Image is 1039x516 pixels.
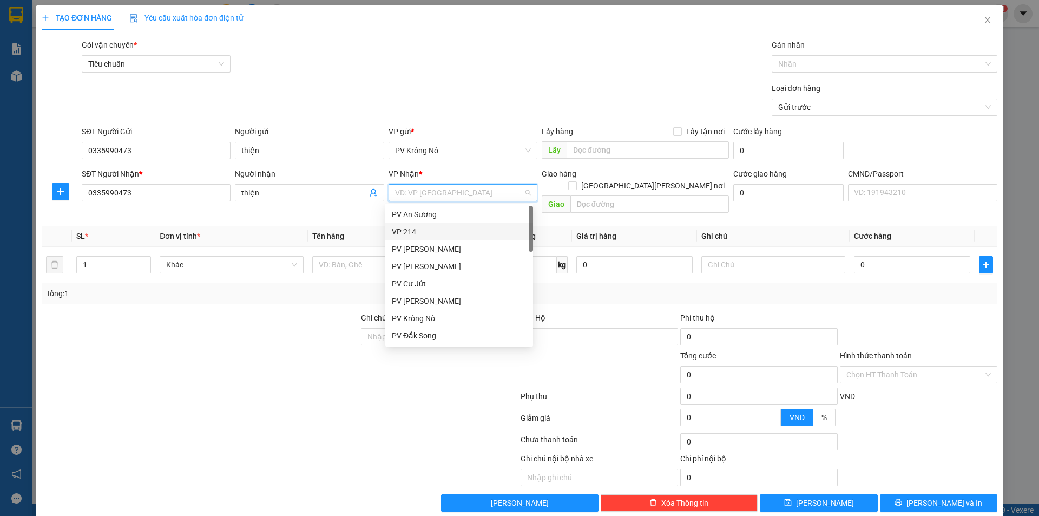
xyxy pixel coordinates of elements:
[772,84,820,93] label: Loại đơn hàng
[361,328,518,345] input: Ghi chú đơn hàng
[701,256,845,273] input: Ghi Chú
[46,256,63,273] button: delete
[129,14,138,23] img: icon
[312,256,456,273] input: VD: Bàn, Ghế
[557,256,568,273] span: kg
[392,295,527,307] div: PV [PERSON_NAME]
[369,188,378,197] span: user-add
[682,126,729,138] span: Lấy tận nơi
[392,226,527,238] div: VP 214
[385,327,533,344] div: PV Đắk Song
[76,232,85,240] span: SL
[521,469,678,486] input: Nhập ghi chú
[979,256,993,273] button: plus
[680,351,716,360] span: Tổng cước
[491,497,549,509] span: [PERSON_NAME]
[389,126,537,138] div: VP gửi
[519,434,679,453] div: Chưa thanh toán
[733,127,782,136] label: Cước lấy hàng
[52,183,69,200] button: plus
[790,413,805,422] span: VND
[52,187,69,196] span: plus
[82,126,231,138] div: SĐT Người Gửi
[521,313,545,322] span: Thu Hộ
[519,412,679,431] div: Giảm giá
[680,312,838,328] div: Phí thu hộ
[385,292,533,310] div: PV Nam Đong
[392,330,527,342] div: PV Đắk Song
[733,142,844,159] input: Cước lấy hàng
[576,232,616,240] span: Giá trị hàng
[880,494,997,512] button: printer[PERSON_NAME] và In
[129,14,244,22] span: Yêu cầu xuất hóa đơn điện tử
[392,243,527,255] div: PV [PERSON_NAME]
[82,168,231,180] div: SĐT Người Nhận
[235,168,384,180] div: Người nhận
[235,126,384,138] div: Người gửi
[601,494,758,512] button: deleteXóa Thông tin
[649,499,657,507] span: delete
[821,413,827,422] span: %
[160,232,200,240] span: Đơn vị tính
[361,313,420,322] label: Ghi chú đơn hàng
[312,232,344,240] span: Tên hàng
[519,390,679,409] div: Phụ thu
[854,232,891,240] span: Cước hàng
[784,499,792,507] span: save
[733,169,787,178] label: Cước giao hàng
[46,288,401,299] div: Tổng: 1
[576,256,693,273] input: 0
[542,127,573,136] span: Lấy hàng
[385,240,533,258] div: PV Mang Yang
[542,195,570,213] span: Giao
[567,141,729,159] input: Dọc đường
[895,499,902,507] span: printer
[521,453,678,469] div: Ghi chú nội bộ nhà xe
[796,497,854,509] span: [PERSON_NAME]
[733,184,844,201] input: Cước giao hàng
[697,226,850,247] th: Ghi chú
[385,206,533,223] div: PV An Sương
[441,494,599,512] button: [PERSON_NAME]
[570,195,729,213] input: Dọc đường
[392,260,527,272] div: PV [PERSON_NAME]
[979,260,992,269] span: plus
[385,258,533,275] div: PV Đức Xuyên
[542,141,567,159] span: Lấy
[848,168,997,180] div: CMND/Passport
[395,142,531,159] span: PV Krông Nô
[772,41,805,49] label: Gán nhãn
[661,497,708,509] span: Xóa Thông tin
[385,310,533,327] div: PV Krông Nô
[392,312,527,324] div: PV Krông Nô
[542,169,576,178] span: Giao hàng
[760,494,877,512] button: save[PERSON_NAME]
[389,169,419,178] span: VP Nhận
[88,56,224,72] span: Tiêu chuẩn
[166,257,297,273] span: Khác
[983,16,992,24] span: close
[972,5,1003,36] button: Close
[385,223,533,240] div: VP 214
[778,99,991,115] span: Gửi trước
[392,208,527,220] div: PV An Sương
[680,453,838,469] div: Chi phí nội bộ
[577,180,729,192] span: [GEOGRAPHIC_DATA][PERSON_NAME] nơi
[840,351,912,360] label: Hình thức thanh toán
[42,14,49,22] span: plus
[82,41,137,49] span: Gói vận chuyển
[840,392,855,401] span: VND
[392,278,527,290] div: PV Cư Jút
[385,275,533,292] div: PV Cư Jút
[906,497,982,509] span: [PERSON_NAME] và In
[42,14,112,22] span: TẠO ĐƠN HÀNG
